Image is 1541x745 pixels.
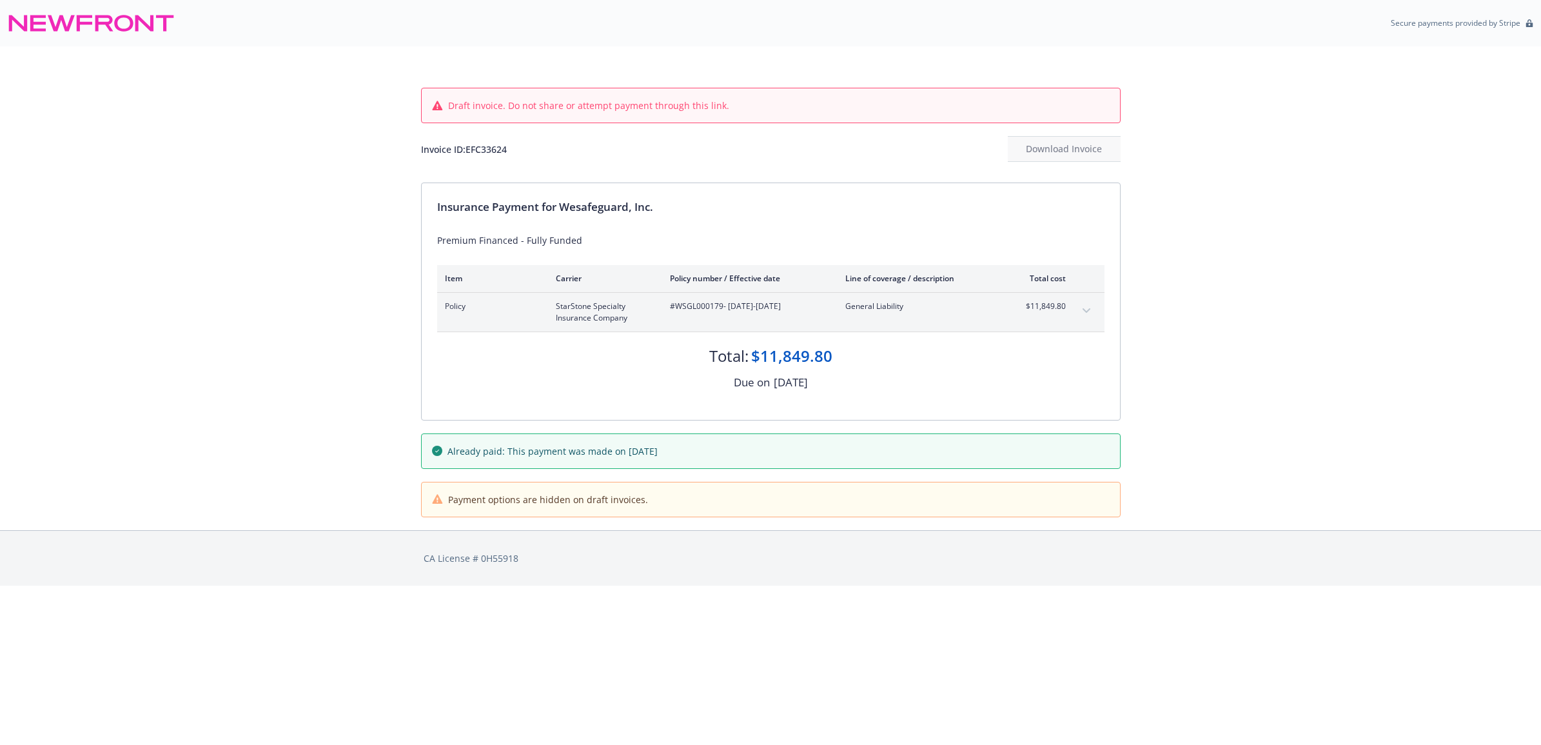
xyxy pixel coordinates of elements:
[448,493,648,506] span: Payment options are hidden on draft invoices.
[437,233,1104,247] div: Premium Financed - Fully Funded
[1017,273,1066,284] div: Total cost
[709,345,749,367] div: Total:
[1008,137,1121,161] div: Download Invoice
[445,273,535,284] div: Item
[1076,301,1097,321] button: expand content
[774,374,808,391] div: [DATE]
[1008,136,1121,162] button: Download Invoice
[447,444,658,458] span: Already paid: This payment was made on [DATE]
[845,301,997,312] span: General Liability
[421,143,507,156] div: Invoice ID: EFC33624
[424,551,1118,565] div: CA License # 0H55918
[734,374,770,391] div: Due on
[670,273,825,284] div: Policy number / Effective date
[445,301,535,312] span: Policy
[556,273,649,284] div: Carrier
[845,273,997,284] div: Line of coverage / description
[448,99,729,112] span: Draft invoice. Do not share or attempt payment through this link.
[1017,301,1066,312] span: $11,849.80
[437,293,1104,332] div: PolicyStarStone Specialty Insurance Company#WSGL000179- [DATE]-[DATE]General Liability$11,849.80e...
[670,301,825,312] span: #WSGL000179 - [DATE]-[DATE]
[437,199,1104,215] div: Insurance Payment for Wesafeguard, Inc.
[1391,17,1520,28] p: Secure payments provided by Stripe
[556,301,649,324] span: StarStone Specialty Insurance Company
[751,345,832,367] div: $11,849.80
